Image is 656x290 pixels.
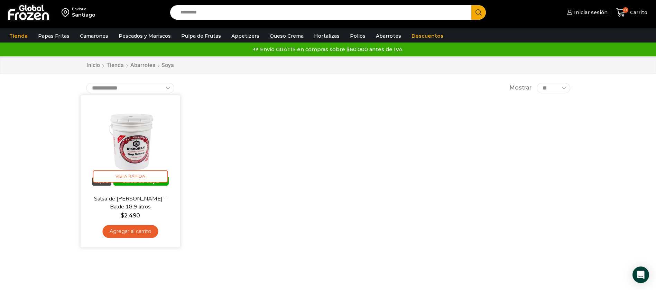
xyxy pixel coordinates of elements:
[623,7,628,13] span: 0
[6,29,31,43] a: Tienda
[106,62,124,69] a: Tienda
[509,84,532,92] span: Mostrar
[120,212,124,218] span: $
[161,62,174,68] h1: Soya
[86,83,174,93] select: Pedido de la tienda
[35,29,73,43] a: Papas Fritas
[372,29,405,43] a: Abarrotes
[615,4,649,21] a: 0 Carrito
[86,62,100,69] a: Inicio
[120,212,140,218] bdi: 2.490
[62,7,72,18] img: address-field-icon.svg
[311,29,343,43] a: Hortalizas
[471,5,486,20] button: Search button
[632,266,649,283] div: Open Intercom Messenger
[178,29,224,43] a: Pulpa de Frutas
[102,225,158,238] a: Agregar al carrito: “Salsa de Soya Kikkoman - Balde 18.9 litros”
[72,11,95,18] div: Santiago
[76,29,112,43] a: Camarones
[93,170,168,183] span: Vista Rápida
[408,29,447,43] a: Descuentos
[347,29,369,43] a: Pollos
[628,9,647,16] span: Carrito
[228,29,263,43] a: Appetizers
[115,29,174,43] a: Pescados y Mariscos
[90,195,170,211] a: Salsa de [PERSON_NAME] – Balde 18.9 litros
[266,29,307,43] a: Queso Crema
[572,9,608,16] span: Iniciar sesión
[130,62,156,69] a: Abarrotes
[72,7,95,11] div: Enviar a
[86,62,174,69] nav: Breadcrumb
[565,6,608,19] a: Iniciar sesión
